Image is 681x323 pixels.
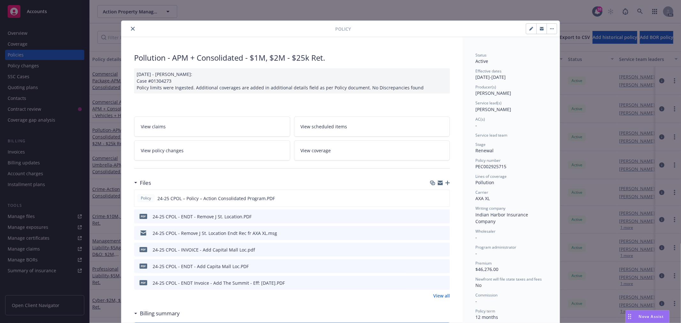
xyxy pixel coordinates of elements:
[134,68,450,94] div: [DATE] - [PERSON_NAME]: Case #01304273 Policy limits were Ingested. Additional coverages are adde...
[141,147,184,154] span: View policy changes
[134,309,180,318] div: Billing summary
[431,195,436,202] button: download file
[134,140,290,161] a: View policy changes
[475,116,485,122] span: AC(s)
[140,264,147,268] span: PDF
[431,280,436,286] button: download file
[140,195,152,201] span: Policy
[475,195,490,201] span: AXA XL
[475,84,496,90] span: Producer(s)
[431,263,436,270] button: download file
[475,206,505,211] span: Writing company
[475,234,477,240] span: -
[153,280,285,286] div: 24-25 CPOL - ENDT Invoice - Add The Summit - Eff: [DATE].PDF
[442,280,447,286] button: preview file
[475,58,488,64] span: Active
[475,122,477,128] span: -
[442,230,447,237] button: preview file
[475,244,516,250] span: Program administrator
[475,68,502,74] span: Effective dates
[475,142,486,147] span: Stage
[475,147,494,154] span: Renewal
[140,280,147,285] span: PDF
[475,174,507,179] span: Lines of coverage
[140,309,180,318] h3: Billing summary
[294,140,450,161] a: View coverage
[475,308,495,314] span: Policy term
[475,314,498,320] span: 12 months
[442,213,447,220] button: preview file
[153,246,255,253] div: 24-25 CPOL - INVOICE - Add Capital Mall Loc.pdf
[442,246,447,253] button: preview file
[475,190,488,195] span: Carrier
[475,106,511,112] span: [PERSON_NAME]
[475,132,507,138] span: Service lead team
[141,123,166,130] span: View claims
[475,158,501,163] span: Policy number
[639,314,664,319] span: Nova Assist
[134,116,290,137] a: View claims
[301,147,331,154] span: View coverage
[140,179,151,187] h3: Files
[431,246,436,253] button: download file
[129,25,137,33] button: close
[294,116,450,137] a: View scheduled items
[335,26,351,32] span: Policy
[475,52,487,58] span: Status
[153,230,277,237] div: 24-25 CPOL - Remove J St. Location Endt Rec fr AXA XL.msg
[475,298,477,304] span: -
[140,247,147,252] span: pdf
[442,263,447,270] button: preview file
[431,213,436,220] button: download file
[433,292,450,299] a: View all
[475,68,547,80] div: [DATE] - [DATE]
[625,310,670,323] button: Nova Assist
[475,90,511,96] span: [PERSON_NAME]
[475,276,542,282] span: Newfront will file state taxes and fees
[475,212,529,224] span: Indian Harbor Insurance Company
[134,179,151,187] div: Files
[475,163,506,169] span: PEC002925715
[475,260,492,266] span: Premium
[475,179,494,185] span: Pollution
[431,230,436,237] button: download file
[157,195,275,202] span: 24-25 CPOL – Policy – Action Consolidated Program.PDF
[153,263,249,270] div: 24-25 CPOL - ENDT - Add Capita Mall Loc.PDF
[441,195,447,202] button: preview file
[153,213,252,220] div: 24-25 CPOL - ENDT - Remove J St. Location.PDF
[475,229,496,234] span: Wholesaler
[134,52,450,63] div: Pollution - APM + Consolidated - $1M, $2M - $25k Ret.
[301,123,347,130] span: View scheduled items
[475,100,502,106] span: Service lead(s)
[475,292,497,298] span: Commission
[475,250,477,256] span: -
[475,282,481,288] span: No
[475,266,498,272] span: $46,276.00
[140,214,147,219] span: PDF
[626,311,634,323] div: Drag to move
